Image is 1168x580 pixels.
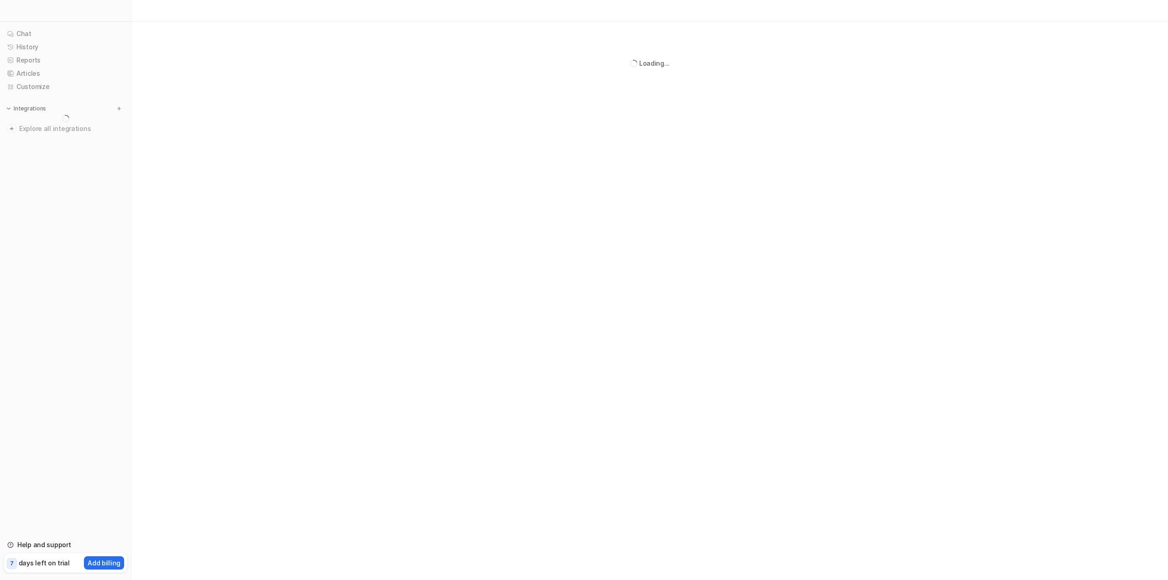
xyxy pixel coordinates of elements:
a: History [4,41,127,53]
a: Chat [4,27,127,40]
span: Explore all integrations [19,121,124,136]
div: Loading... [639,58,669,68]
a: Articles [4,67,127,80]
a: Explore all integrations [4,122,127,135]
img: menu_add.svg [116,105,122,112]
img: expand menu [5,105,12,112]
p: Add billing [88,558,120,568]
p: 7 [10,559,14,568]
button: Integrations [4,104,49,113]
p: Integrations [14,105,46,112]
button: Add billing [84,556,124,570]
a: Help and support [4,538,127,551]
a: Customize [4,80,127,93]
a: Reports [4,54,127,67]
p: days left on trial [19,558,70,568]
img: explore all integrations [7,124,16,133]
